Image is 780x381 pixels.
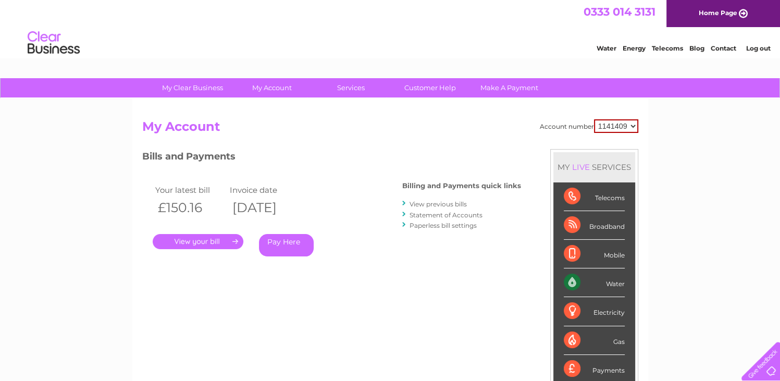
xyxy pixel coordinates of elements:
[564,326,625,355] div: Gas
[410,200,467,208] a: View previous bills
[229,78,315,97] a: My Account
[711,44,736,52] a: Contact
[553,152,635,182] div: MY SERVICES
[150,78,236,97] a: My Clear Business
[153,234,243,249] a: .
[746,44,770,52] a: Log out
[652,44,683,52] a: Telecoms
[410,222,477,229] a: Paperless bill settings
[402,182,521,190] h4: Billing and Payments quick links
[259,234,314,256] a: Pay Here
[142,149,521,167] h3: Bills and Payments
[623,44,646,52] a: Energy
[540,119,638,133] div: Account number
[564,240,625,268] div: Mobile
[308,78,394,97] a: Services
[142,119,638,139] h2: My Account
[564,268,625,297] div: Water
[466,78,552,97] a: Make A Payment
[689,44,704,52] a: Blog
[597,44,616,52] a: Water
[387,78,473,97] a: Customer Help
[564,297,625,326] div: Electricity
[227,197,302,218] th: [DATE]
[570,162,592,172] div: LIVE
[564,211,625,240] div: Broadband
[153,197,228,218] th: £150.16
[144,6,637,51] div: Clear Business is a trading name of Verastar Limited (registered in [GEOGRAPHIC_DATA] No. 3667643...
[27,27,80,59] img: logo.png
[564,182,625,211] div: Telecoms
[227,183,302,197] td: Invoice date
[410,211,482,219] a: Statement of Accounts
[584,5,655,18] a: 0333 014 3131
[153,183,228,197] td: Your latest bill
